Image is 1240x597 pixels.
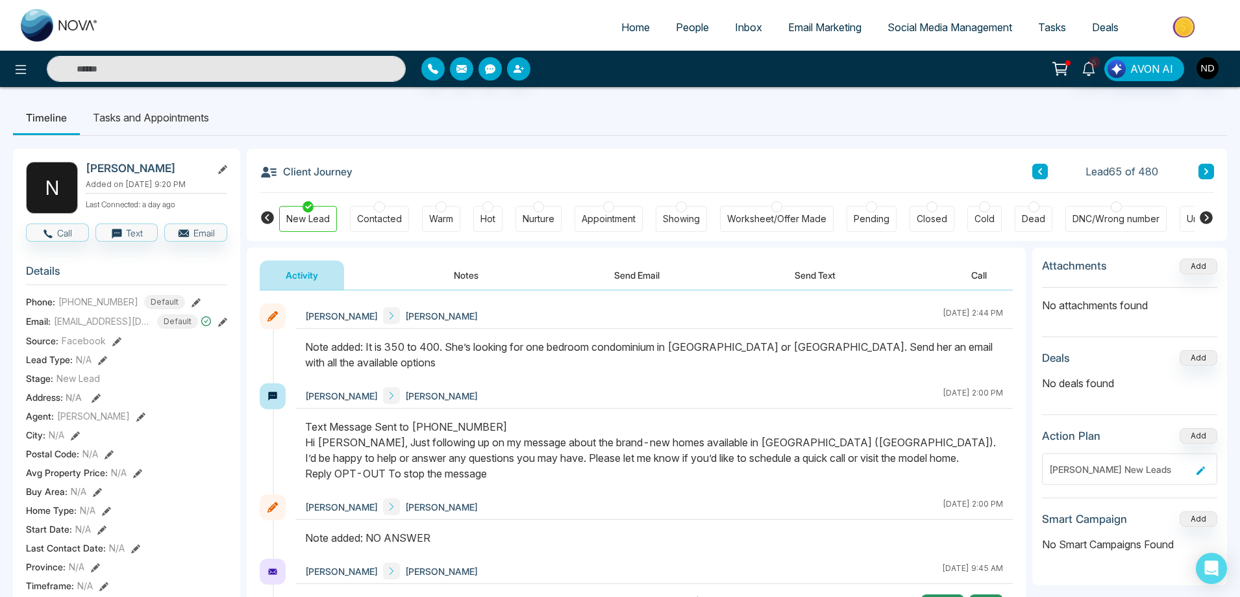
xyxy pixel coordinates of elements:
p: Last Connected: a day ago [86,196,227,210]
span: Default [157,314,198,329]
a: Inbox [722,15,775,40]
span: Source: [26,334,58,348]
button: Text [95,223,158,242]
span: [PERSON_NAME] [57,409,130,423]
div: Dead [1022,212,1045,225]
div: Worksheet/Offer Made [727,212,826,225]
span: Lead Type: [26,353,73,366]
button: Email [164,223,227,242]
span: Social Media Management [887,21,1012,34]
span: [PERSON_NAME] [405,500,478,514]
div: [DATE] 2:44 PM [943,307,1003,324]
img: Lead Flow [1108,60,1126,78]
span: Inbox [735,21,762,34]
span: Agent: [26,409,54,423]
span: Last Contact Date : [26,541,106,555]
a: Social Media Management [874,15,1025,40]
span: Buy Area : [26,485,68,498]
span: [PERSON_NAME] [305,500,378,514]
button: Add [1180,511,1217,527]
a: People [663,15,722,40]
button: AVON AI [1104,57,1184,81]
li: Tasks and Appointments [80,100,222,135]
span: N/A [109,541,125,555]
span: 5 [1089,57,1100,68]
h3: Deals [1042,351,1070,364]
span: Add [1180,260,1217,271]
p: No attachments found [1042,288,1217,313]
h3: Details [26,264,227,285]
h3: Client Journey [260,162,353,181]
div: Closed [917,212,947,225]
span: N/A [111,466,127,479]
span: Timeframe : [26,579,74,592]
a: Deals [1079,15,1132,40]
span: Home Type : [26,503,77,517]
span: Start Date : [26,522,72,536]
button: Add [1180,428,1217,444]
div: [PERSON_NAME] New Leads [1049,463,1191,476]
div: Cold [974,212,995,225]
div: Nurture [523,212,554,225]
span: Stage: [26,372,53,385]
a: 5 [1073,57,1104,79]
span: N/A [66,392,82,403]
div: N [26,162,78,214]
div: Warm [429,212,453,225]
img: Market-place.gif [1138,12,1232,42]
h2: [PERSON_NAME] [86,162,206,175]
span: Lead 65 of 480 [1085,164,1158,179]
span: Deals [1092,21,1119,34]
button: Call [945,260,1013,290]
button: Activity [260,260,344,290]
span: [PERSON_NAME] [305,565,378,578]
span: N/A [76,353,92,366]
img: Nova CRM Logo [21,9,99,42]
span: AVON AI [1130,61,1173,77]
div: [DATE] 2:00 PM [943,387,1003,404]
img: User Avatar [1197,57,1219,79]
span: Default [144,295,185,309]
button: Send Email [588,260,686,290]
div: [DATE] 2:00 PM [943,498,1003,515]
a: Tasks [1025,15,1079,40]
span: [PERSON_NAME] [405,565,478,578]
span: N/A [71,485,86,498]
span: N/A [82,447,98,461]
h3: Smart Campaign [1042,513,1127,526]
span: [PERSON_NAME] [305,389,378,403]
span: [PERSON_NAME] [305,309,378,323]
div: Hot [480,212,495,225]
span: [PERSON_NAME] [405,389,478,403]
span: New Lead [56,372,100,385]
div: Contacted [357,212,402,225]
div: Showing [663,212,700,225]
span: City : [26,428,45,442]
span: Home [621,21,650,34]
span: [PHONE_NUMBER] [58,295,138,309]
span: Tasks [1038,21,1066,34]
span: Postal Code : [26,447,79,461]
button: Notes [428,260,504,290]
p: No Smart Campaigns Found [1042,537,1217,552]
span: Facebook [62,334,106,348]
span: Email Marketing [788,21,862,34]
span: Email: [26,314,51,328]
div: [DATE] 9:45 AM [942,563,1003,579]
span: Avg Property Price : [26,466,108,479]
h3: Action Plan [1042,429,1100,442]
span: Address: [26,390,82,404]
div: New Lead [286,212,330,225]
div: DNC/Wrong number [1073,212,1159,225]
span: N/A [69,560,84,574]
span: [PERSON_NAME] [405,309,478,323]
span: N/A [77,579,93,592]
button: Add [1180,350,1217,366]
span: Province : [26,560,66,574]
div: Open Intercom Messenger [1196,553,1227,584]
h3: Attachments [1042,259,1107,272]
button: Add [1180,259,1217,274]
a: Email Marketing [775,15,874,40]
div: Appointment [582,212,636,225]
span: People [676,21,709,34]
